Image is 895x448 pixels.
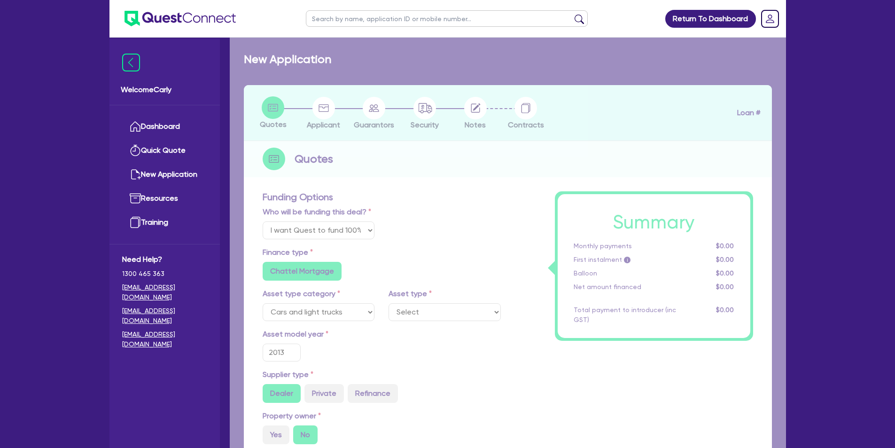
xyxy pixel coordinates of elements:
[758,7,782,31] a: Dropdown toggle
[130,193,141,204] img: resources
[125,11,236,26] img: quest-connect-logo-blue
[122,269,207,279] span: 1300 465 363
[122,187,207,211] a: Resources
[122,306,207,326] a: [EMAIL_ADDRESS][DOMAIN_NAME]
[130,145,141,156] img: quick-quote
[122,254,207,265] span: Need Help?
[665,10,756,28] a: Return To Dashboard
[122,330,207,349] a: [EMAIL_ADDRESS][DOMAIN_NAME]
[122,283,207,302] a: [EMAIL_ADDRESS][DOMAIN_NAME]
[122,115,207,139] a: Dashboard
[306,10,588,27] input: Search by name, application ID or mobile number...
[130,169,141,180] img: new-application
[130,217,141,228] img: training
[122,54,140,71] img: icon-menu-close
[122,139,207,163] a: Quick Quote
[122,163,207,187] a: New Application
[122,211,207,235] a: Training
[121,84,209,95] span: Welcome Carly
